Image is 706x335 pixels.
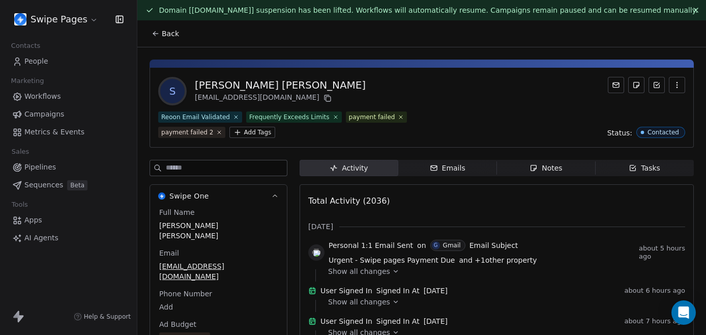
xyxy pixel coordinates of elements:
[320,316,372,326] span: User Signed In
[671,300,696,325] div: Open Intercom Messenger
[74,313,131,321] a: Help & Support
[169,191,209,201] span: Swipe One
[159,6,697,14] span: Domain [[DOMAIN_NAME]] suspension has been lifted. Workflows will automatically resume. Campaigns...
[434,241,438,249] div: G
[157,207,197,217] span: Full Name
[14,13,26,25] img: user_01J93QE9VH11XXZQZDP4TWZEES.jpg
[24,56,48,67] span: People
[639,244,685,261] span: about 5 hours ago
[24,127,84,137] span: Metrics & Events
[329,240,413,250] span: Personal 1:1 Email Sent
[625,287,685,295] span: about 6 hours ago
[625,317,685,325] span: about 7 hours ago
[424,286,448,296] span: [DATE]
[629,163,660,174] div: Tasks
[159,302,278,312] span: Add
[376,286,420,296] span: Signed In At
[159,261,278,282] span: [EMAIL_ADDRESS][DOMAIN_NAME]
[161,113,230,122] div: Reoon Email Validated
[443,242,461,249] div: Gmail
[328,266,678,276] a: Show all changes
[529,163,562,174] div: Notes
[8,177,129,193] a: SequencesBeta
[7,38,45,53] span: Contacts
[312,248,320,257] img: gmail.svg
[7,73,48,89] span: Marketing
[430,163,465,174] div: Emails
[67,180,87,190] span: Beta
[161,128,213,137] div: payment failed 2
[249,113,330,122] div: Frequently Exceeds Limits
[159,220,278,241] span: [PERSON_NAME] [PERSON_NAME]
[328,266,390,276] span: Show all changes
[84,313,131,321] span: Help & Support
[24,162,56,173] span: Pipelines
[459,255,537,265] span: and + 1 other property
[12,11,100,28] button: Swipe Pages
[8,88,129,105] a: Workflows
[8,124,129,141] a: Metrics & Events
[8,159,129,176] a: Pipelines
[308,221,333,232] span: [DATE]
[308,196,390,206] span: Total Activity (2036)
[328,297,678,307] a: Show all changes
[150,185,287,207] button: Swipe OneSwipe One
[8,212,129,229] a: Apps
[8,106,129,123] a: Campaigns
[157,319,198,329] span: Ad Budget
[349,113,395,122] div: payment failed
[24,180,63,190] span: Sequences
[162,29,179,39] span: Back
[648,129,679,136] div: Contacted
[157,248,181,258] span: Email
[195,92,366,104] div: [EMAIL_ADDRESS][DOMAIN_NAME]
[229,127,275,138] button: Add Tags
[328,297,390,307] span: Show all changes
[7,197,32,212] span: Tools
[7,144,34,159] span: Sales
[320,286,372,296] span: User Signed In
[469,240,518,250] span: Email Subject
[607,128,632,138] span: Status:
[160,79,185,103] span: S
[8,53,129,70] a: People
[158,192,165,200] img: Swipe One
[424,316,448,326] span: [DATE]
[8,230,129,246] a: AI Agents
[145,24,185,43] button: Back
[195,78,366,92] div: [PERSON_NAME] [PERSON_NAME]
[376,316,420,326] span: Signed In At
[24,91,61,102] span: Workflows
[157,289,214,299] span: Phone Number
[24,109,64,120] span: Campaigns
[24,233,58,243] span: AI Agents
[417,240,426,250] span: on
[329,255,455,265] span: Urgent - Swipe pages Payment Due
[24,215,42,226] span: Apps
[31,13,87,26] span: Swipe Pages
